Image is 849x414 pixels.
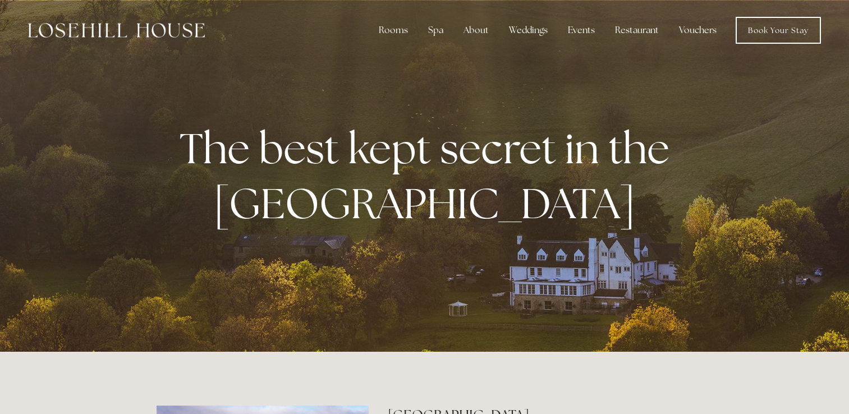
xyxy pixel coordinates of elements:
div: About [455,19,498,42]
strong: The best kept secret in the [GEOGRAPHIC_DATA] [180,121,678,231]
a: Book Your Stay [736,17,821,44]
div: Rooms [370,19,417,42]
a: Vouchers [670,19,726,42]
div: Spa [419,19,452,42]
div: Weddings [500,19,557,42]
div: Events [559,19,604,42]
div: Restaurant [606,19,668,42]
img: Losehill House [28,23,205,38]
